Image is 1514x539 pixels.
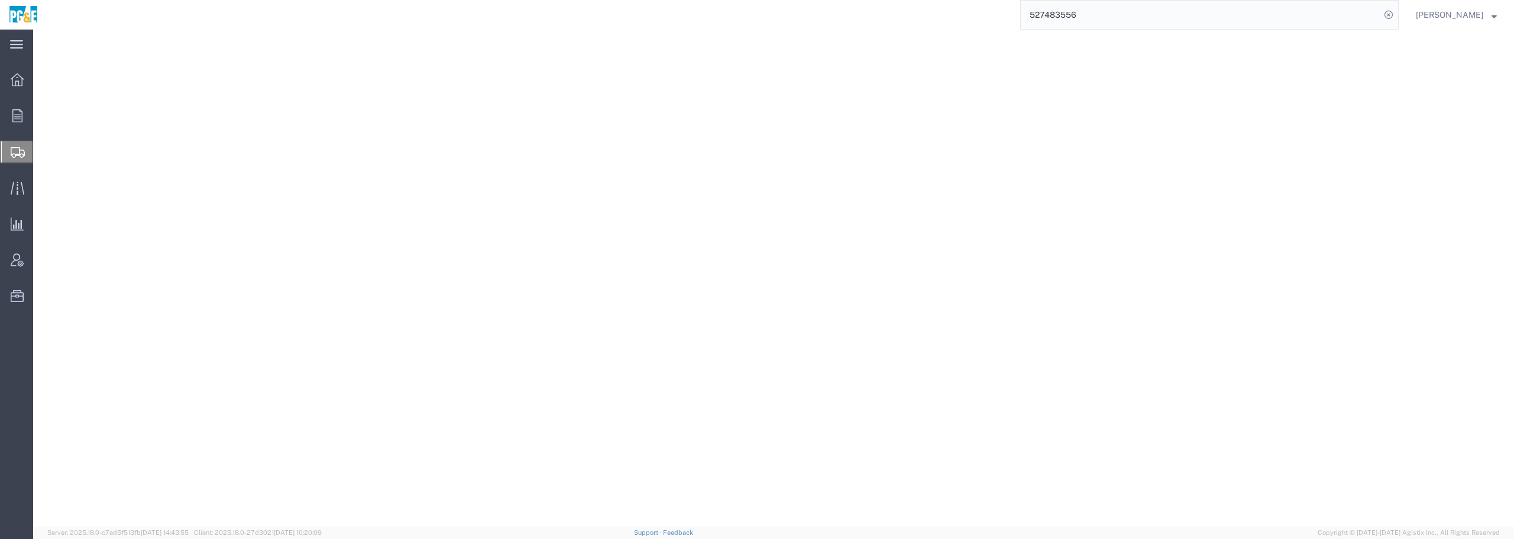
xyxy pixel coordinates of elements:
[1415,8,1497,22] button: [PERSON_NAME]
[1318,528,1500,538] span: Copyright © [DATE]-[DATE] Agistix Inc., All Rights Reserved
[194,529,322,536] span: Client: 2025.18.0-27d3021
[1021,1,1380,29] input: Search for shipment number, reference number
[274,529,322,536] span: [DATE] 10:20:09
[663,529,693,536] a: Feedback
[141,529,189,536] span: [DATE] 14:43:55
[33,30,1514,527] iframe: FS Legacy Container
[634,529,664,536] a: Support
[47,529,189,536] span: Server: 2025.18.0-c7ad5f513fb
[8,6,38,24] img: logo
[1416,8,1483,21] span: Wendy Hetrick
